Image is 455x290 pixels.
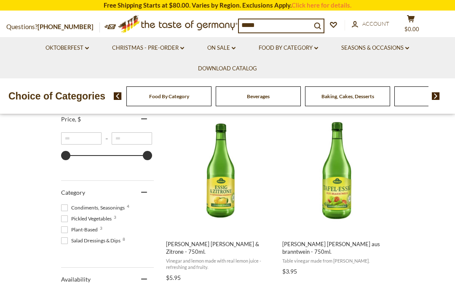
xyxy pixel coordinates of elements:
[61,226,100,234] span: Plant-Based
[321,93,374,99] a: Baking, Cakes, Desserts
[61,215,114,223] span: Pickled Vegetables
[281,107,393,278] a: Kuehne Tafel-Essig aus branntwein - 750ml.
[292,1,351,9] a: Click here for details.
[112,43,184,53] a: Christmas - PRE-ORDER
[61,276,91,283] span: Availability
[114,215,116,219] span: 3
[259,43,318,53] a: Food By Category
[127,204,129,208] span: 4
[123,237,125,241] span: 8
[6,21,100,32] p: Questions?
[398,15,423,36] button: $0.00
[166,274,181,281] span: $5.95
[362,20,389,27] span: Account
[102,135,112,142] span: –
[341,43,409,53] a: Seasons & Occasions
[61,237,123,244] span: Salad Dressings & Dips
[149,93,189,99] a: Food By Category
[61,189,85,196] span: Category
[114,92,122,100] img: previous arrow
[207,43,236,53] a: On Sale
[112,132,152,145] input: Maximum value
[100,226,102,230] span: 3
[282,268,297,275] span: $3.95
[282,240,391,255] span: [PERSON_NAME] [PERSON_NAME] aus branntwein - 750ml.
[165,107,276,285] a: Kuehne Essig & Zitrone - 750ml.
[432,92,440,100] img: next arrow
[75,115,81,123] span: , $
[165,115,276,226] img: Kuehne Essig & Zitrone
[61,115,81,123] span: Price
[166,240,275,255] span: [PERSON_NAME] [PERSON_NAME] & Zitrone - 750ml.
[61,204,127,212] span: Condiments, Seasonings
[282,258,391,264] span: Table vinegar made from [PERSON_NAME].
[166,258,275,271] span: Vinegar and lemon made with real lemon juice - refreshing and fruity.
[61,132,102,145] input: Minimum value
[198,64,257,73] a: Download Catalog
[37,23,94,30] a: [PHONE_NUMBER]
[404,26,419,32] span: $0.00
[45,43,89,53] a: Oktoberfest
[247,93,270,99] a: Beverages
[352,19,389,29] a: Account
[281,115,393,226] img: Kuehne Tafel-Essig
